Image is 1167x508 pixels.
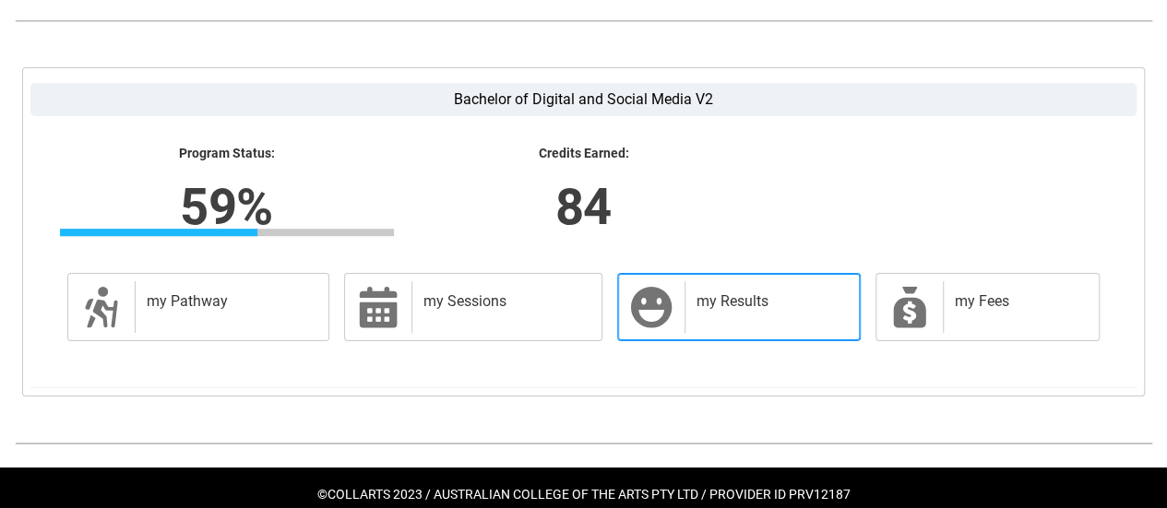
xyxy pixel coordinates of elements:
[344,273,602,341] a: my Sessions
[300,169,868,244] lightning-formatted-number: 84
[67,273,329,341] a: my Pathway
[60,146,394,162] lightning-formatted-text: Program Status:
[887,285,932,329] span: My Payments
[423,292,583,311] h2: my Sessions
[147,292,310,311] h2: my Pathway
[697,292,841,311] h2: my Results
[15,11,1152,30] img: REDU_GREY_LINE
[416,146,750,162] lightning-formatted-text: Credits Earned:
[617,273,861,341] a: my Results
[15,433,1152,453] img: REDU_GREY_LINE
[79,285,124,329] span: Description of icon when needed
[875,273,1100,341] a: my Fees
[30,83,1137,116] label: Bachelor of Digital and Social Media V2
[60,229,394,236] div: Progress Bar
[955,292,1080,311] h2: my Fees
